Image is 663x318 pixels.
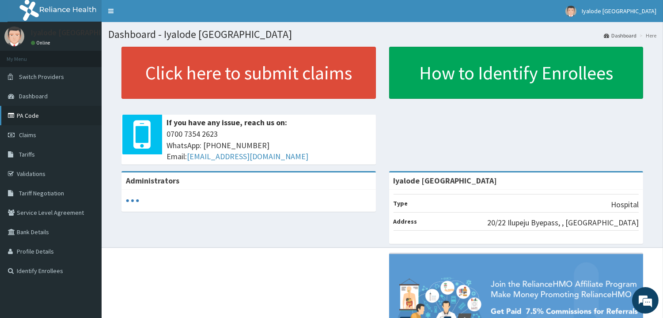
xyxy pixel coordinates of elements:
[19,92,48,100] span: Dashboard
[4,26,24,46] img: User Image
[389,47,644,99] a: How to Identify Enrollees
[394,217,417,225] b: Address
[126,194,139,207] svg: audio-loading
[487,217,639,228] p: 20/22 Ilupeju Byepass, , [GEOGRAPHIC_DATA]
[108,29,656,40] h1: Dashboard - Iyalode [GEOGRAPHIC_DATA]
[611,199,639,210] p: Hospital
[19,73,64,81] span: Switch Providers
[167,128,371,162] span: 0700 7354 2623 WhatsApp: [PHONE_NUMBER] Email:
[167,117,287,127] b: If you have any issue, reach us on:
[126,176,179,186] b: Administrators
[19,189,64,197] span: Tariff Negotiation
[394,176,497,186] strong: Iyalode [GEOGRAPHIC_DATA]
[19,131,36,139] span: Claims
[121,47,376,99] a: Click here to submit claims
[565,6,576,17] img: User Image
[187,151,308,161] a: [EMAIL_ADDRESS][DOMAIN_NAME]
[19,150,35,158] span: Tariffs
[604,32,636,39] a: Dashboard
[31,29,131,37] p: Iyalode [GEOGRAPHIC_DATA]
[637,32,656,39] li: Here
[31,40,52,46] a: Online
[394,199,408,207] b: Type
[582,7,656,15] span: Iyalode [GEOGRAPHIC_DATA]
